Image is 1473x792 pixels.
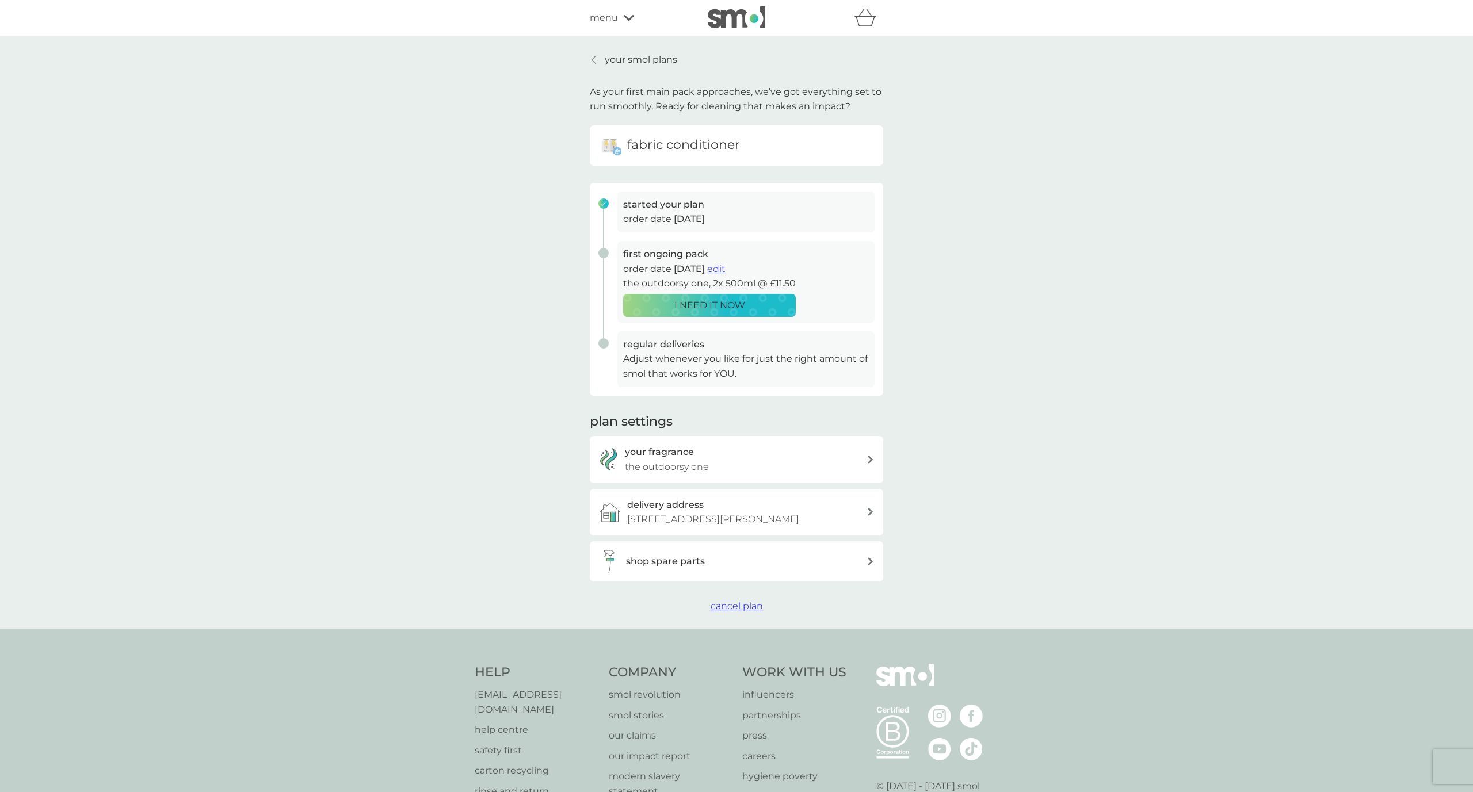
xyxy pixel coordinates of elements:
p: order date [623,262,869,277]
a: help centre [475,722,597,737]
a: smol revolution [609,687,731,702]
a: delivery address[STREET_ADDRESS][PERSON_NAME] [590,489,883,535]
h3: your fragrance [625,445,694,460]
a: smol stories [609,708,731,723]
p: the outdoorsy one, 2x 500ml @ £11.50 [623,276,869,291]
h6: fabric conditioner [627,136,740,154]
a: your fragrancethe outdoorsy one [590,436,883,483]
p: [STREET_ADDRESS][PERSON_NAME] [627,512,799,527]
span: cancel plan [711,600,763,611]
h4: Help [475,664,597,682]
img: visit the smol Instagram page [928,705,951,728]
h4: Work With Us [742,664,846,682]
a: safety first [475,743,597,758]
h2: plan settings [590,413,673,431]
a: our impact report [609,749,731,764]
img: visit the smol Tiktok page [960,737,983,760]
h3: started your plan [623,197,869,212]
h3: first ongoing pack [623,247,869,262]
p: As your first main pack approaches, we’ve got everything set to run smoothly. Ready for cleaning ... [590,85,883,114]
a: press [742,728,846,743]
button: shop spare parts [590,541,883,581]
p: Adjust whenever you like for just the right amount of smol that works for YOU. [623,351,869,381]
div: basket [854,6,883,29]
a: hygiene poverty [742,769,846,784]
span: [DATE] [674,213,705,224]
img: smol [708,6,765,28]
p: I NEED IT NOW [674,298,745,313]
a: carton recycling [475,763,597,778]
a: [EMAIL_ADDRESS][DOMAIN_NAME] [475,687,597,717]
button: cancel plan [711,599,763,614]
h3: shop spare parts [626,554,705,569]
h3: regular deliveries [623,337,869,352]
button: I NEED IT NOW [623,294,796,317]
span: edit [707,263,725,274]
p: order date [623,212,869,227]
img: visit the smol Facebook page [960,705,983,728]
button: edit [707,262,725,277]
a: careers [742,749,846,764]
a: influencers [742,687,846,702]
img: fabric conditioner [598,134,621,157]
a: our claims [609,728,731,743]
h3: delivery address [627,498,704,512]
p: your smol plans [605,52,677,67]
h4: Company [609,664,731,682]
span: menu [590,10,618,25]
img: smol [876,664,934,703]
img: visit the smol Youtube page [928,737,951,760]
p: the outdoorsy one [625,460,709,475]
a: your smol plans [590,52,677,67]
a: partnerships [742,708,846,723]
span: [DATE] [674,263,705,274]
